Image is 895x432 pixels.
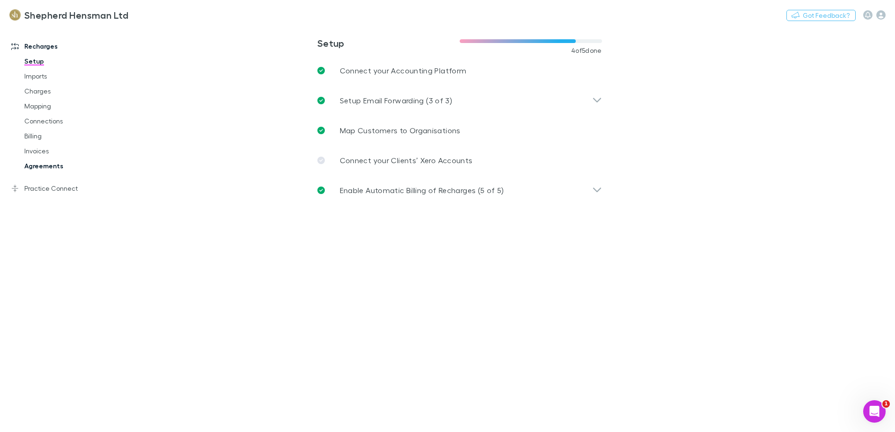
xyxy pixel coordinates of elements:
a: Billing [15,129,126,144]
p: Connect your Accounting Platform [340,65,467,76]
a: Connections [15,114,126,129]
span: 1 [882,400,890,408]
p: Setup Email Forwarding (3 of 3) [340,95,452,106]
iframe: Intercom live chat [863,400,886,423]
p: Connect your Clients’ Xero Accounts [340,155,473,166]
a: Mapping [15,99,126,114]
p: Map Customers to Organisations [340,125,461,136]
a: Agreements [15,158,126,173]
a: Setup [15,54,126,69]
h3: Shepherd Hensman Ltd [24,9,128,21]
a: Map Customers to Organisations [310,115,609,145]
a: Shepherd Hensman Ltd [4,4,134,26]
button: Got Feedback? [786,10,856,21]
a: Connect your Accounting Platform [310,56,609,86]
img: Shepherd Hensman Ltd's Logo [9,9,21,21]
a: Invoices [15,144,126,158]
p: Enable Automatic Billing of Recharges (5 of 5) [340,185,504,196]
a: Connect your Clients’ Xero Accounts [310,145,609,175]
span: 4 of 5 done [571,47,602,54]
a: Practice Connect [2,181,126,196]
a: Charges [15,84,126,99]
div: Enable Automatic Billing of Recharges (5 of 5) [310,175,609,205]
a: Imports [15,69,126,84]
a: Recharges [2,39,126,54]
h3: Setup [317,37,460,49]
div: Setup Email Forwarding (3 of 3) [310,86,609,115]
